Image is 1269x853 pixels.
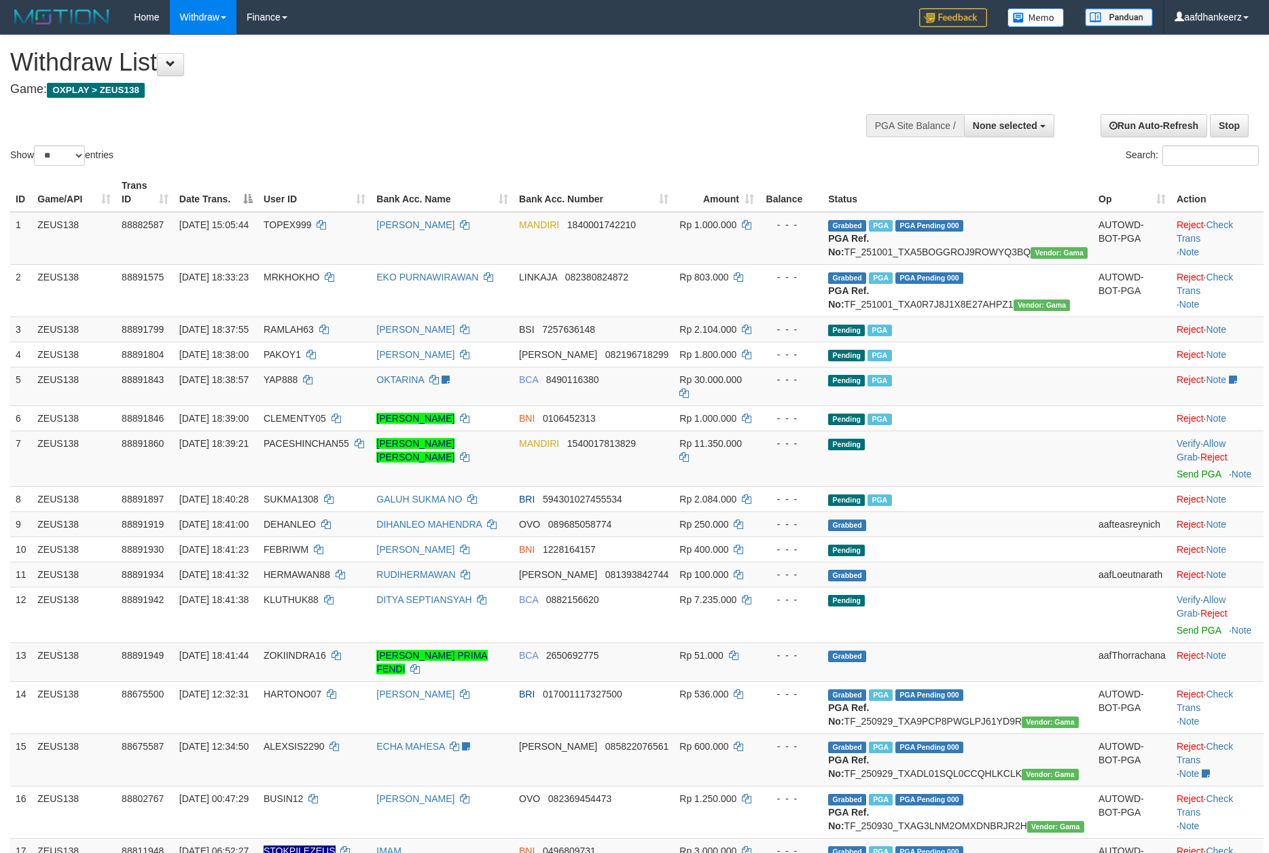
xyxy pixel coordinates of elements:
[179,219,249,230] span: [DATE] 15:05:44
[1171,511,1264,537] td: ·
[264,741,325,752] span: ALEXSIS2290
[122,544,164,555] span: 88891930
[1171,431,1264,486] td: · ·
[10,486,32,511] td: 8
[765,543,817,556] div: - - -
[10,264,32,316] td: 2
[376,324,454,335] a: [PERSON_NAME]
[1179,247,1200,257] a: Note
[122,438,164,449] span: 88891860
[376,569,455,580] a: RUDIHERMAWAN
[116,173,174,212] th: Trans ID: activate to sort column ascending
[1206,650,1226,661] a: Note
[828,570,866,581] span: Grabbed
[519,594,538,605] span: BCA
[179,544,249,555] span: [DATE] 18:41:23
[765,323,817,336] div: - - -
[567,438,636,449] span: Copy 1540017813829 to clipboard
[828,272,866,284] span: Grabbed
[264,519,316,530] span: DEHANLEO
[1232,625,1252,636] a: Note
[765,270,817,284] div: - - -
[679,741,728,752] span: Rp 600.000
[823,264,1093,316] td: TF_251001_TXA0R7J8J1X8E27AHPZ1
[1177,349,1204,360] a: Reject
[1014,300,1071,311] span: Vendor URL: https://trx31.1velocity.biz
[1206,413,1226,424] a: Note
[179,594,249,605] span: [DATE] 18:41:38
[10,681,32,733] td: 14
[519,413,535,424] span: BNI
[679,569,728,580] span: Rp 100.000
[376,741,444,752] a: ECHA MAHESA
[869,689,893,701] span: Marked by aaftrukkakada
[679,594,736,605] span: Rp 7.235.000
[376,219,454,230] a: [PERSON_NAME]
[179,569,249,580] span: [DATE] 18:41:32
[1177,689,1233,713] a: Check Trans
[1101,114,1207,137] a: Run Auto-Refresh
[679,494,736,505] span: Rp 2.084.000
[765,492,817,506] div: - - -
[32,786,116,838] td: ZEUS138
[179,650,249,661] span: [DATE] 18:41:44
[1171,681,1264,733] td: · ·
[1177,569,1204,580] a: Reject
[828,350,865,361] span: Pending
[765,218,817,232] div: - - -
[828,755,869,779] b: PGA Ref. No:
[179,689,249,700] span: [DATE] 12:32:31
[264,569,330,580] span: HERMAWAN88
[1171,264,1264,316] td: · ·
[32,342,116,367] td: ZEUS138
[371,173,514,212] th: Bank Acc. Name: activate to sort column ascending
[679,438,742,449] span: Rp 11.350.000
[765,437,817,450] div: - - -
[10,316,32,342] td: 3
[828,233,869,257] b: PGA Ref. No:
[1179,716,1200,727] a: Note
[605,569,668,580] span: Copy 081393842744 to clipboard
[828,702,869,727] b: PGA Ref. No:
[679,519,728,530] span: Rp 250.000
[765,412,817,425] div: - - -
[1093,264,1171,316] td: AUTOWD-BOT-PGA
[1177,272,1204,283] a: Reject
[895,689,963,701] span: PGA Pending
[869,272,893,284] span: Marked by aafpengsreynich
[32,405,116,431] td: ZEUS138
[376,650,487,674] a: [PERSON_NAME] PRIMA FENDI
[376,374,424,385] a: OKTARINA
[264,374,298,385] span: YAP888
[868,350,891,361] span: Marked by aafanarl
[1085,8,1153,26] img: panduan.png
[679,324,736,335] span: Rp 2.104.000
[1177,594,1226,619] a: Allow Grab
[179,494,249,505] span: [DATE] 18:40:28
[1171,562,1264,587] td: ·
[679,544,728,555] span: Rp 400.000
[122,793,164,804] span: 88802767
[823,212,1093,265] td: TF_251001_TXA5BOGGROJ9ROWYQ3BQ
[543,689,622,700] span: Copy 017001117327500 to clipboard
[765,649,817,662] div: - - -
[122,689,164,700] span: 88675500
[1171,316,1264,342] td: ·
[866,114,964,137] div: PGA Site Balance /
[828,220,866,232] span: Grabbed
[828,414,865,425] span: Pending
[679,413,736,424] span: Rp 1.000.000
[1093,642,1171,681] td: aafThorrachana
[264,272,319,283] span: MRKHOKHO
[765,593,817,606] div: - - -
[1177,438,1226,462] span: ·
[376,272,478,283] a: EKO PURNAWIRAWAN
[1171,537,1264,562] td: ·
[1171,173,1264,212] th: Action
[179,272,249,283] span: [DATE] 18:33:23
[1177,793,1204,804] a: Reject
[1179,768,1200,779] a: Note
[514,173,674,212] th: Bank Acc. Number: activate to sort column ascending
[1177,741,1204,752] a: Reject
[1093,212,1171,265] td: AUTOWD-BOT-PGA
